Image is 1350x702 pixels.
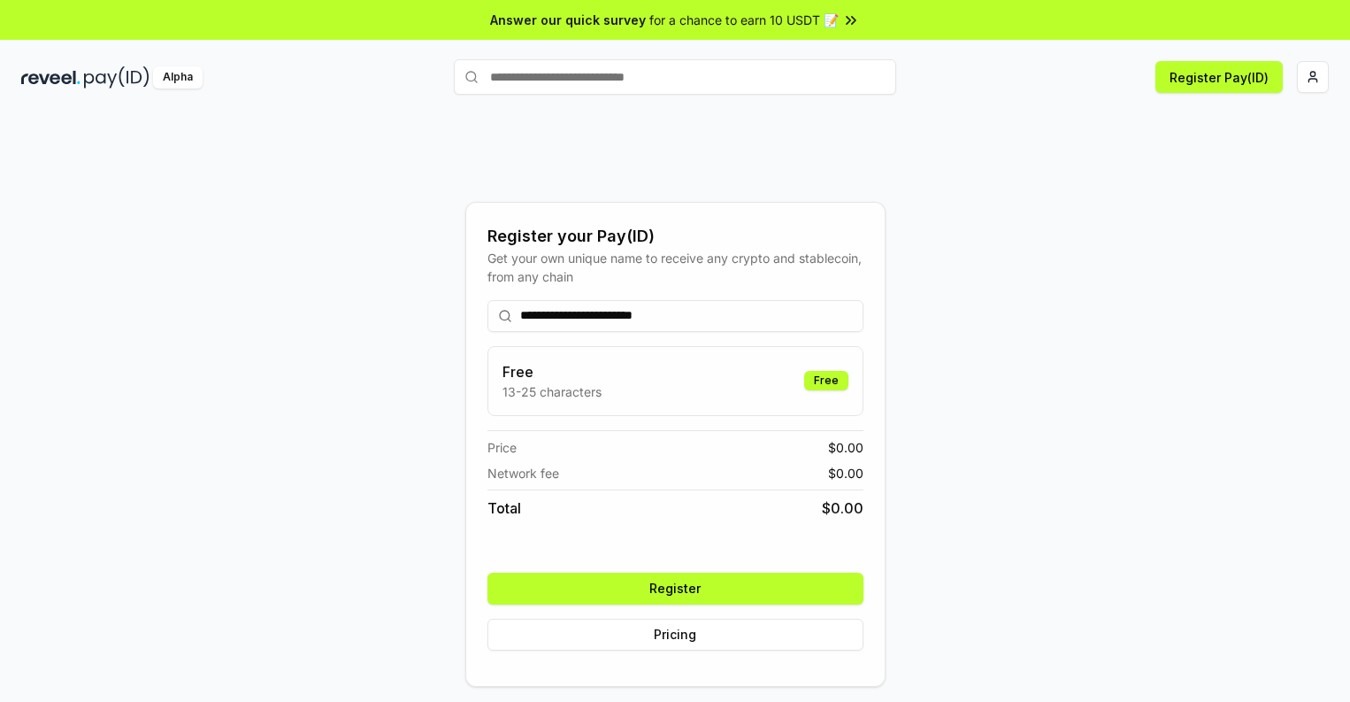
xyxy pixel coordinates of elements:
[487,619,863,651] button: Pricing
[487,224,863,249] div: Register your Pay(ID)
[487,438,517,457] span: Price
[153,66,203,89] div: Alpha
[487,573,863,605] button: Register
[828,464,863,482] span: $ 0.00
[822,498,863,519] span: $ 0.00
[490,11,646,29] span: Answer our quick survey
[502,382,602,401] p: 13-25 characters
[804,371,848,390] div: Free
[649,11,839,29] span: for a chance to earn 10 USDT 📝
[21,66,81,89] img: reveel_dark
[828,438,863,457] span: $ 0.00
[487,498,521,519] span: Total
[487,464,559,482] span: Network fee
[84,66,150,89] img: pay_id
[487,249,863,286] div: Get your own unique name to receive any crypto and stablecoin, from any chain
[1155,61,1283,93] button: Register Pay(ID)
[502,361,602,382] h3: Free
